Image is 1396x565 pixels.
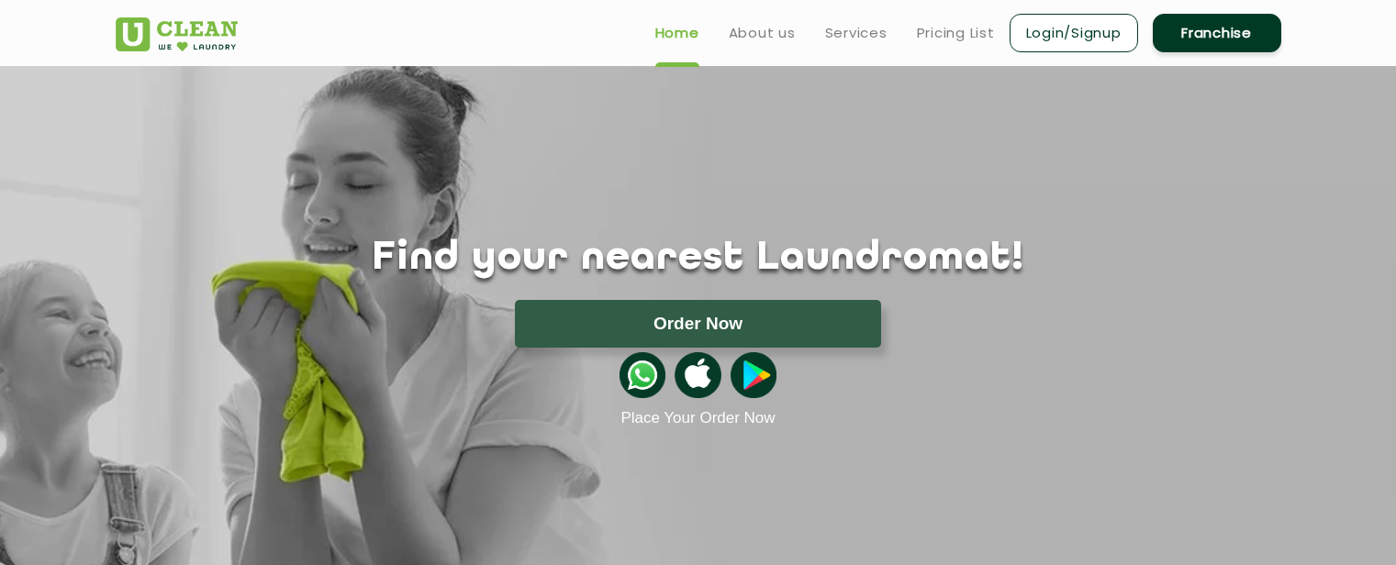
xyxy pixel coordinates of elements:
[1153,14,1281,52] a: Franchise
[729,22,796,44] a: About us
[655,22,699,44] a: Home
[102,236,1295,282] h1: Find your nearest Laundromat!
[620,409,775,427] a: Place Your Order Now
[515,300,881,348] button: Order Now
[1010,14,1138,52] a: Login/Signup
[675,352,720,398] img: apple-icon.png
[825,22,888,44] a: Services
[116,17,238,51] img: UClean Laundry and Dry Cleaning
[731,352,776,398] img: playstoreicon.png
[917,22,995,44] a: Pricing List
[620,352,665,398] img: whatsappicon.png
